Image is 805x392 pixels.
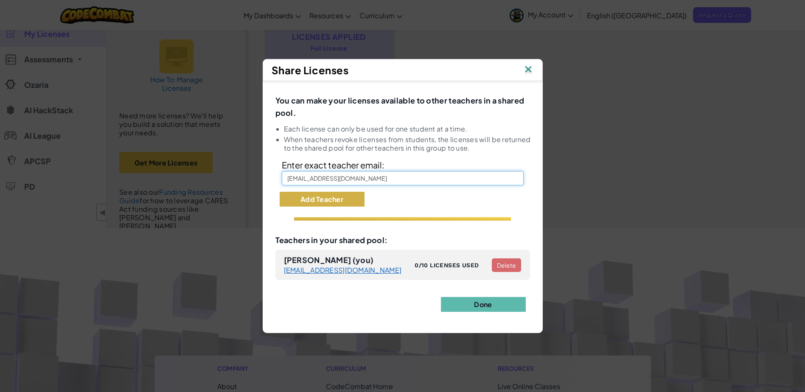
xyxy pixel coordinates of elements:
[280,192,365,207] button: Add Teacher
[272,64,349,76] span: Share Licenses
[275,95,525,118] span: You can make your licenses available to other teachers in a shared pool.
[282,160,384,170] span: Enter exact teacher email:
[284,125,539,133] li: Each license can only be used for one student at a time.
[284,135,539,152] li: When teachers revoke licenses from students, the licenses will be returned to the shared pool for...
[523,64,534,76] img: IconClose.svg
